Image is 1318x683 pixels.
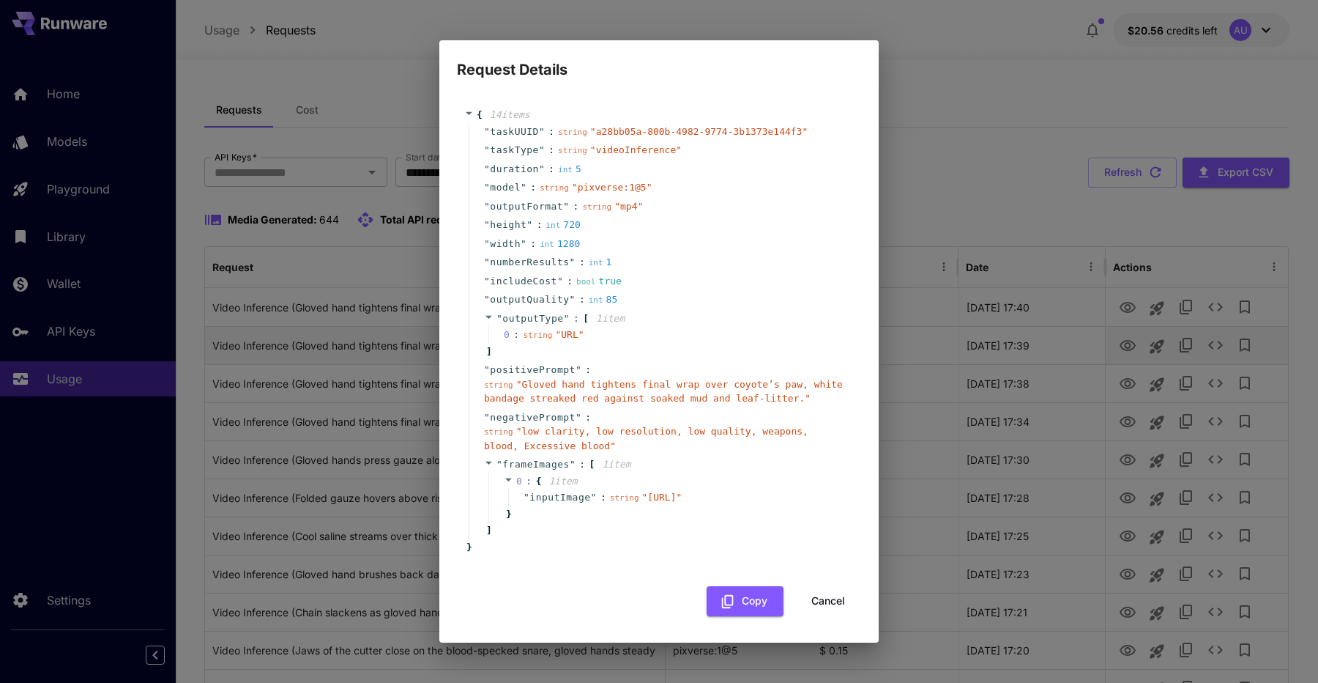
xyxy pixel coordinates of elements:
span: int [589,258,603,267]
span: 1 item [548,476,577,487]
span: " [484,364,490,375]
span: " [484,163,490,174]
span: ] [484,344,492,359]
span: string [484,427,513,437]
span: int [540,240,554,249]
span: outputFormat [490,199,563,214]
span: " [576,412,581,423]
span: " [484,276,490,287]
span: : [548,162,554,177]
span: " [521,182,526,193]
span: string [484,380,513,390]
span: " low clarity, low resolution, low quality, weapons, blood, Excessive blood " [484,426,808,451]
span: taskType [490,143,539,158]
span: " [484,126,490,137]
div: 85 [589,292,618,307]
span: " [591,492,597,503]
span: " [576,364,581,375]
span: string [540,183,569,193]
span: includeCost [490,274,557,289]
span: 1 item [602,459,630,470]
span: numberResults [490,255,569,270]
span: [ [583,311,589,326]
span: string [558,128,587,137]
span: { [536,474,542,489]
span: " [570,294,576,305]
span: " [521,238,526,249]
span: : [579,457,585,472]
span: " [564,313,570,324]
span: inputImage [529,490,590,505]
span: " Gloved hand tightens final wrap over coyote’s paw, white bandage streaked red against soaked mu... [484,379,843,405]
span: bool [576,277,596,287]
span: positivePrompt [490,363,576,377]
span: 0 [516,476,522,487]
span: " [557,276,563,287]
span: : [573,199,579,214]
span: : [579,292,585,307]
span: : [573,311,579,326]
span: height [490,218,526,232]
span: frameImages [502,459,570,470]
span: " [484,201,490,212]
span: " [484,294,490,305]
span: " [URL] " [642,492,682,503]
div: 5 [558,162,581,177]
span: outputQuality [490,292,569,307]
span: " pixverse:1@5 " [572,182,652,193]
div: 1280 [540,237,580,251]
span: string [610,493,639,503]
span: 0 [504,328,524,342]
span: : [567,274,573,289]
span: " [563,201,569,212]
span: 1 item [596,313,625,324]
span: negativePrompt [490,410,576,425]
span: outputType [502,313,563,324]
span: " videoInference " [590,144,682,155]
span: model [490,180,521,195]
h2: Request Details [439,40,879,81]
span: : [585,363,591,377]
span: " [484,219,490,230]
span: : [537,218,543,232]
span: " [539,144,545,155]
span: " URL " [555,329,584,340]
span: : [530,237,536,251]
span: : [548,125,554,139]
div: 1 [589,255,612,270]
span: " [484,412,490,423]
span: 14 item s [490,109,530,120]
span: " [570,459,576,470]
span: " [524,492,529,503]
span: string [524,331,553,340]
span: : [600,490,606,505]
span: : [530,180,536,195]
span: " a28bb05a-800b-4982-9774-3b1373e144f3 " [590,126,808,137]
span: " [484,238,490,249]
span: : [579,255,585,270]
span: " [484,182,490,193]
span: " [539,163,545,174]
span: int [546,221,560,230]
button: Copy [707,586,783,616]
span: string [558,146,587,155]
div: 720 [546,218,580,232]
button: Cancel [795,586,861,616]
span: width [490,237,521,251]
span: } [464,540,472,555]
span: " [539,126,545,137]
div: true [576,274,622,289]
span: } [504,507,512,522]
span: " [484,256,490,267]
span: duration [490,162,539,177]
span: " [484,144,490,155]
span: [ [589,457,595,472]
div: : [513,328,519,342]
span: " mp4 " [614,201,643,212]
span: : [526,474,532,489]
span: { [477,108,483,122]
span: int [589,295,603,305]
span: int [558,165,573,174]
span: : [548,143,554,158]
span: " [496,459,502,470]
